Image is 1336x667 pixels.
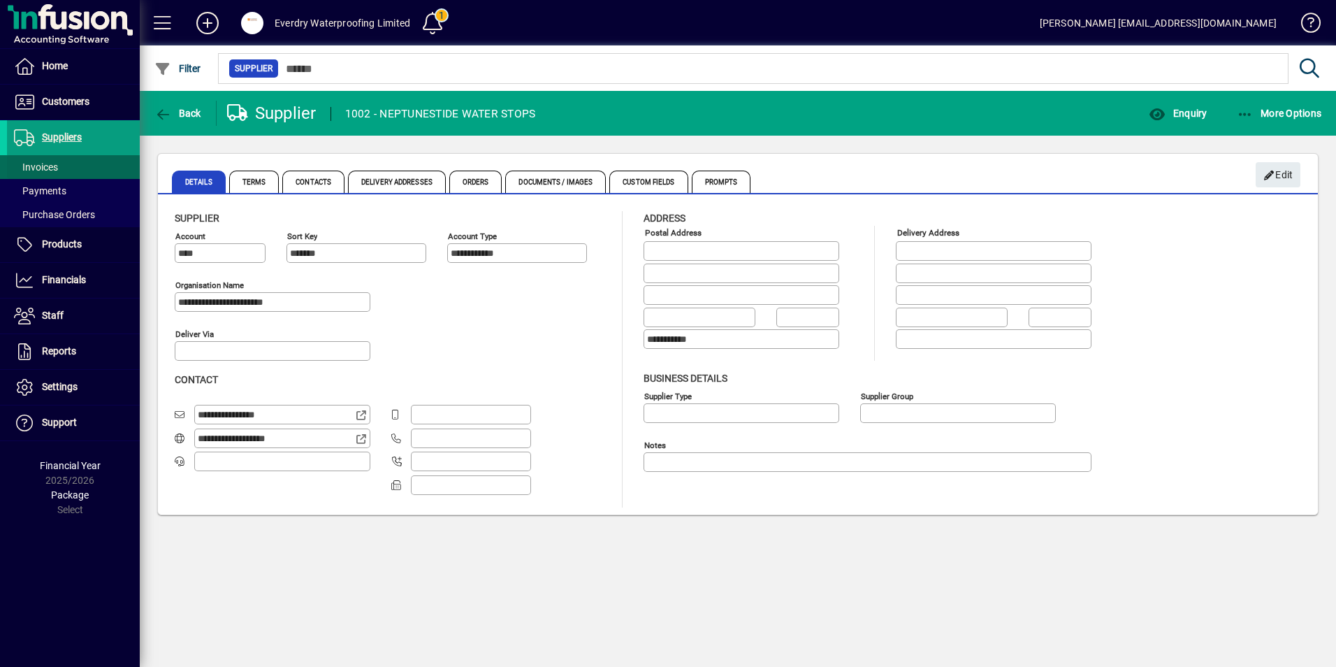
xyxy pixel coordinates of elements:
a: Products [7,227,140,262]
span: Enquiry [1149,108,1207,119]
span: Prompts [692,171,751,193]
a: Home [7,49,140,84]
button: Profile [230,10,275,36]
div: [PERSON_NAME] [EMAIL_ADDRESS][DOMAIN_NAME] [1040,12,1277,34]
span: Supplier [175,213,219,224]
span: Financials [42,274,86,285]
span: Supplier [235,62,273,76]
span: Contacts [282,171,344,193]
span: Filter [154,63,201,74]
span: Customers [42,96,89,107]
span: Support [42,417,77,428]
a: Support [7,406,140,440]
span: Documents / Images [505,171,606,193]
span: Terms [229,171,279,193]
div: Everdry Waterproofing Limited [275,12,410,34]
span: Contact [175,374,218,385]
span: Staff [42,310,64,321]
button: More Options [1233,101,1326,126]
a: Settings [7,370,140,405]
button: Back [151,101,205,126]
span: Purchase Orders [14,209,95,220]
mat-label: Account [175,231,205,241]
span: Products [42,238,82,250]
a: Knowledge Base [1291,3,1319,48]
a: Staff [7,299,140,333]
div: 1002 - NEPTUNESTIDE WATER STOPS [345,103,536,125]
button: Edit [1256,162,1300,187]
mat-label: Organisation name [175,280,244,290]
span: Orders [449,171,502,193]
span: Business details [644,373,727,384]
span: Details [172,171,226,193]
span: Address [644,213,685,224]
span: More Options [1237,108,1322,119]
mat-label: Supplier type [644,391,692,401]
span: Custom Fields [609,171,688,193]
a: Reports [7,334,140,369]
a: Financials [7,263,140,298]
mat-label: Sort key [287,231,317,241]
span: Settings [42,381,78,392]
a: Purchase Orders [7,203,140,227]
span: Payments [14,185,66,196]
div: Supplier [227,102,317,124]
a: Invoices [7,155,140,179]
mat-label: Deliver via [175,329,214,339]
span: Edit [1263,164,1293,187]
span: Package [51,489,89,501]
span: Reports [42,345,76,357]
button: Filter [151,56,205,81]
button: Add [185,10,230,36]
a: Customers [7,85,140,120]
mat-label: Account Type [448,231,497,241]
span: Delivery Addresses [348,171,446,193]
span: Back [154,108,201,119]
span: Home [42,60,68,71]
span: Financial Year [40,460,101,471]
mat-label: Notes [644,440,666,450]
span: Invoices [14,162,58,173]
a: Payments [7,179,140,203]
mat-label: Supplier group [861,391,913,401]
span: Suppliers [42,131,82,143]
button: Enquiry [1145,101,1210,126]
app-page-header-button: Back [140,101,217,126]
